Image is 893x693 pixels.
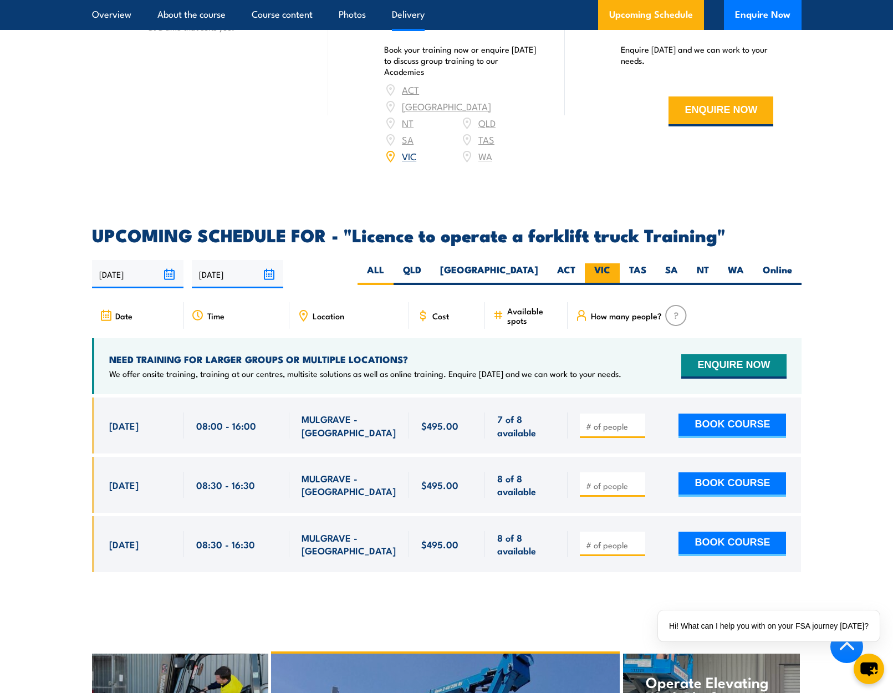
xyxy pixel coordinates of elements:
[109,538,139,551] span: [DATE]
[497,472,555,498] span: 8 of 8 available
[656,263,687,285] label: SA
[497,412,555,439] span: 7 of 8 available
[313,311,344,320] span: Location
[109,478,139,491] span: [DATE]
[669,96,773,126] button: ENQUIRE NOW
[548,263,585,285] label: ACT
[586,421,641,432] input: # of people
[421,478,458,491] span: $495.00
[687,263,718,285] label: NT
[432,311,449,320] span: Cost
[591,311,662,320] span: How many people?
[678,414,786,438] button: BOOK COURSE
[421,419,458,432] span: $495.00
[302,412,397,439] span: MULGRAVE - [GEOGRAPHIC_DATA]
[192,260,283,288] input: To date
[620,263,656,285] label: TAS
[302,531,397,557] span: MULGRAVE - [GEOGRAPHIC_DATA]
[497,531,555,557] span: 8 of 8 available
[109,368,621,379] p: We offer onsite training, training at our centres, multisite solutions as well as online training...
[507,306,560,325] span: Available spots
[109,419,139,432] span: [DATE]
[586,539,641,551] input: # of people
[402,149,416,162] a: VIC
[196,478,255,491] span: 08:30 - 16:30
[196,538,255,551] span: 08:30 - 16:30
[302,472,397,498] span: MULGRAVE - [GEOGRAPHIC_DATA]
[394,263,431,285] label: QLD
[358,263,394,285] label: ALL
[196,419,256,432] span: 08:00 - 16:00
[753,263,802,285] label: Online
[109,353,621,365] h4: NEED TRAINING FOR LARGER GROUPS OR MULTIPLE LOCATIONS?
[718,263,753,285] label: WA
[115,311,132,320] span: Date
[678,532,786,556] button: BOOK COURSE
[854,654,884,684] button: chat-button
[586,480,641,491] input: # of people
[621,44,774,66] p: Enquire [DATE] and we can work to your needs.
[658,610,880,641] div: Hi! What can I help you with on your FSA journey [DATE]?
[681,354,786,379] button: ENQUIRE NOW
[585,263,620,285] label: VIC
[421,538,458,551] span: $495.00
[384,44,537,77] p: Book your training now or enquire [DATE] to discuss group training to our Academies
[207,311,224,320] span: Time
[678,472,786,497] button: BOOK COURSE
[431,263,548,285] label: [GEOGRAPHIC_DATA]
[92,260,183,288] input: From date
[92,227,802,242] h2: UPCOMING SCHEDULE FOR - "Licence to operate a forklift truck Training"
